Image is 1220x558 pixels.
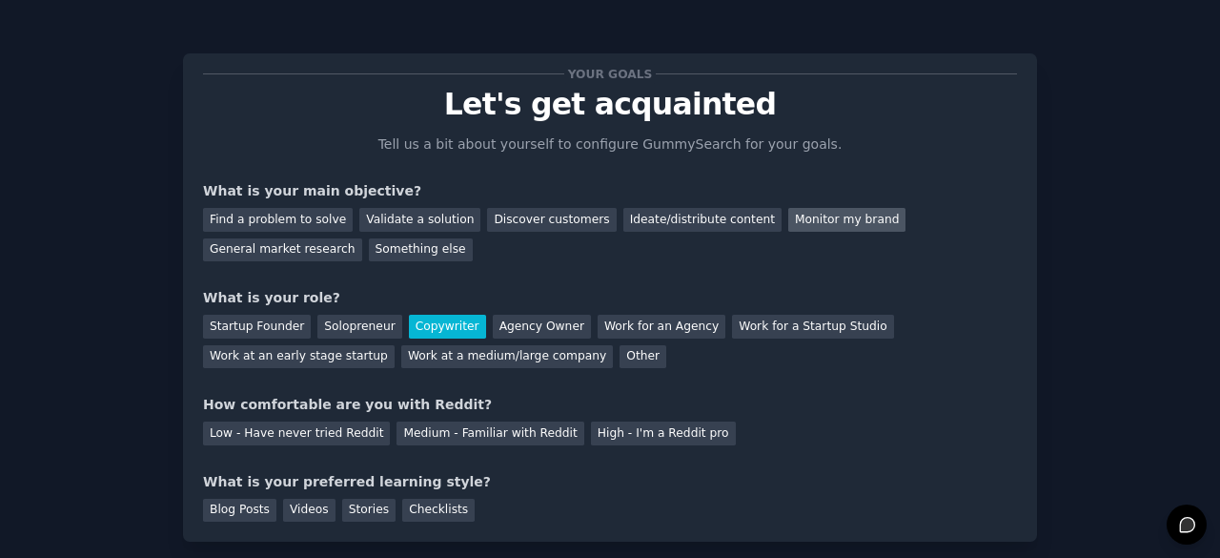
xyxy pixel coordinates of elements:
[409,315,486,339] div: Copywriter
[203,88,1017,121] p: Let's get acquainted
[623,208,782,232] div: Ideate/distribute content
[370,134,850,155] p: Tell us a bit about yourself to configure GummySearch for your goals.
[620,345,666,369] div: Other
[283,499,335,523] div: Videos
[493,315,591,339] div: Agency Owner
[203,345,395,369] div: Work at an early stage startup
[359,208,480,232] div: Validate a solution
[369,238,473,262] div: Something else
[203,238,362,262] div: General market research
[591,422,736,445] div: High - I'm a Reddit pro
[203,208,353,232] div: Find a problem to solve
[598,315,725,339] div: Work for an Agency
[203,422,390,445] div: Low - Have never tried Reddit
[487,208,616,232] div: Discover customers
[203,472,1017,492] div: What is your preferred learning style?
[203,181,1017,201] div: What is your main objective?
[788,208,905,232] div: Monitor my brand
[401,345,613,369] div: Work at a medium/large company
[402,499,475,523] div: Checklists
[203,288,1017,308] div: What is your role?
[342,499,396,523] div: Stories
[396,422,583,445] div: Medium - Familiar with Reddit
[203,499,276,523] div: Blog Posts
[203,395,1017,415] div: How comfortable are you with Reddit?
[564,64,656,84] span: Your goals
[203,315,311,339] div: Startup Founder
[732,315,893,339] div: Work for a Startup Studio
[317,315,401,339] div: Solopreneur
